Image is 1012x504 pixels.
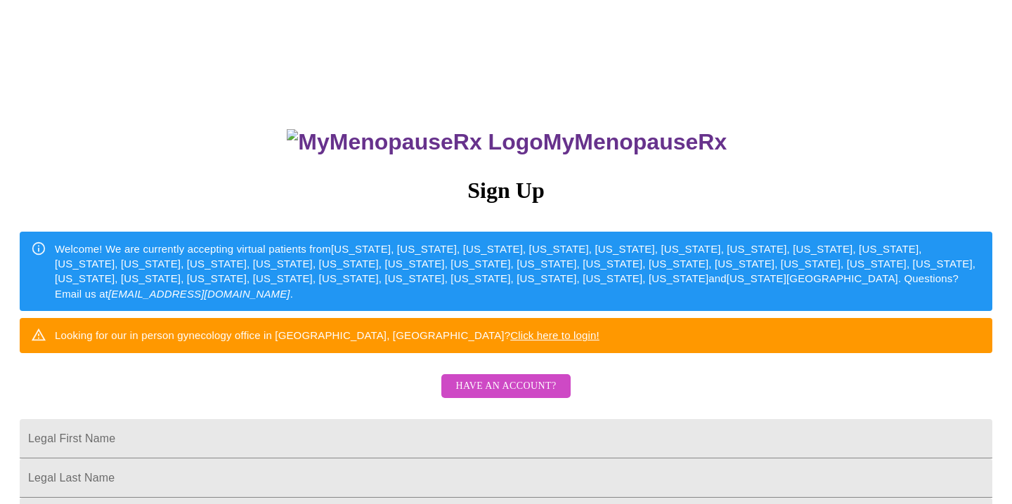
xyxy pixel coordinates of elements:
h3: MyMenopauseRx [22,129,993,155]
img: MyMenopauseRx Logo [287,129,543,155]
em: [EMAIL_ADDRESS][DOMAIN_NAME] [108,288,290,300]
h3: Sign Up [20,178,992,204]
button: Have an account? [441,374,570,399]
a: Click here to login! [510,329,599,341]
a: Have an account? [438,390,573,402]
div: Looking for our in person gynecology office in [GEOGRAPHIC_DATA], [GEOGRAPHIC_DATA]? [55,322,599,348]
span: Have an account? [455,378,556,395]
div: Welcome! We are currently accepting virtual patients from [US_STATE], [US_STATE], [US_STATE], [US... [55,236,981,307]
